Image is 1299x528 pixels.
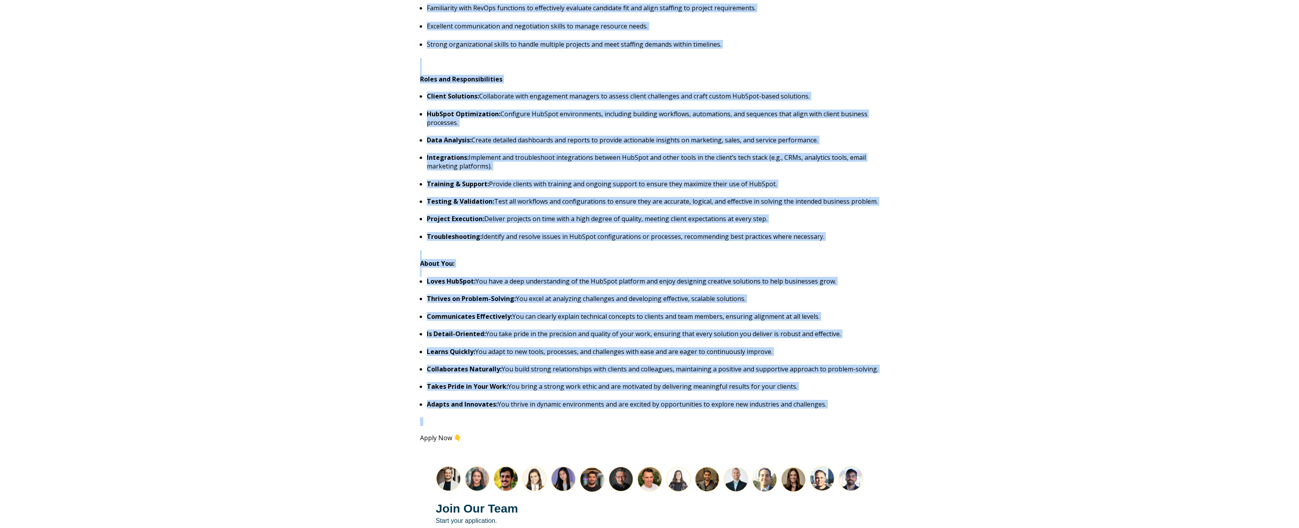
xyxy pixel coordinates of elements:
[427,22,879,30] p: Excellent communication and negotiation skills to manage resource needs.
[427,400,879,409] p: You thrive in dynamic environments and are excited by opportunities to explore new industries and...
[427,277,475,286] strong: Loves HubSpot:
[427,214,484,223] strong: Project Execution:
[436,466,863,492] img: Join the Lean Layer team
[427,232,482,241] strong: Troubleshooting:
[420,259,455,268] strong: About You:
[420,75,502,83] strong: Roles and Responsibilities
[436,502,518,515] strong: Join Our Team
[427,214,879,223] p: Deliver projects on time with a high degree of quality, meeting client expectations at every step.
[427,4,879,12] p: Familiarity with RevOps functions to effectively evaluate candidate fit and align staffing to pro...
[427,347,879,356] p: You adapt to new tools, processes, and challenges with ease and are eager to continuously improve.
[436,500,863,525] p: Start your application.
[427,136,472,144] strong: Data Analysis:
[427,197,879,206] p: Test all workflows and configurations to ensure they are accurate, logical, and effective in solv...
[427,329,879,338] p: You take pride in the precision and quality of your work, ensuring that every solution you delive...
[427,365,879,373] p: You build strong relationships with clients and colleagues, maintaining a positive and supportive...
[427,294,516,303] strong: Thrives on Problem-Solving:
[427,92,879,100] p: Collaborate with engagement managers to assess client challenges and craft custom HubSpot-based s...
[427,382,508,391] strong: Takes Pride in Your Work:
[427,180,489,188] strong: Training & Support:
[427,312,879,321] p: You can clearly explain technical concepts to clients and team members, ensuring alignment at all...
[427,400,498,409] strong: Adapts and Innovates:
[427,382,879,391] p: You bring a strong work ethic and are motivated by delivering meaningful results for your clients.
[420,434,879,441] p: Apply Now 👇
[427,153,469,162] strong: Integrations:
[427,180,879,188] p: Provide clients with training and ongoing support to ensure they maximize their use of HubSpot.
[427,347,475,356] strong: Learns Quickly:
[427,329,486,338] strong: Is Detail-Oriented:
[427,197,494,206] strong: Testing & Validation:
[427,110,879,127] p: Configure HubSpot environments, including building workflows, automations, and sequences that ali...
[427,92,479,100] strong: Client Solutions:
[427,277,879,286] p: You have a deep understanding of the HubSpot platform and enjoy designing creative solutions to h...
[427,294,879,303] p: You excel at analyzing challenges and developing effective, scalable solutions.
[427,312,512,321] strong: Communicates Effectively:
[427,110,500,118] strong: HubSpot Optimization:
[427,40,879,49] p: Strong organizational skills to handle multiple projects and meet staffing demands within timelines.
[427,153,879,170] p: Implement and troubleshoot integrations between HubSpot and other tools in the client’s tech stac...
[427,136,879,144] p: Create detailed dashboards and reports to provide actionable insights on marketing, sales, and se...
[427,365,502,373] strong: Collaborates Naturally:
[427,232,879,241] p: Identify and resolve issues in HubSpot configurations or processes, recommending best practices w...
